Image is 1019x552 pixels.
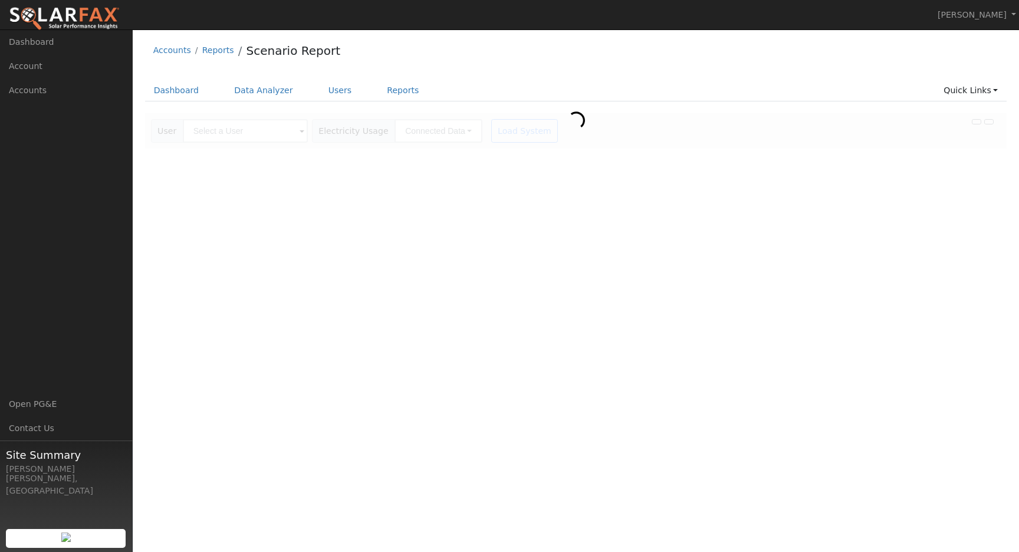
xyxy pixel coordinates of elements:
[225,80,302,101] a: Data Analyzer
[6,472,126,497] div: [PERSON_NAME], [GEOGRAPHIC_DATA]
[145,80,208,101] a: Dashboard
[6,447,126,463] span: Site Summary
[246,44,340,58] a: Scenario Report
[202,45,234,55] a: Reports
[320,80,361,101] a: Users
[61,533,71,542] img: retrieve
[153,45,191,55] a: Accounts
[9,6,120,31] img: SolarFax
[6,463,126,475] div: [PERSON_NAME]
[938,10,1007,19] span: [PERSON_NAME]
[378,80,428,101] a: Reports
[935,80,1007,101] a: Quick Links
